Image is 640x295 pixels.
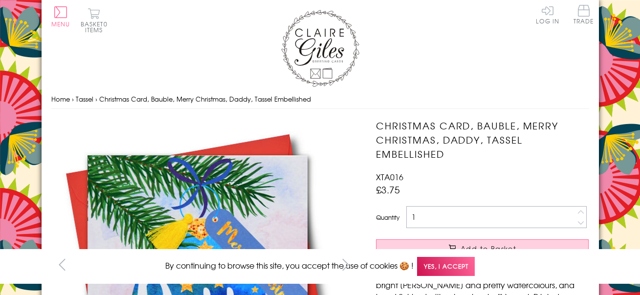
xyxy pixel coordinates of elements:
button: prev [51,253,73,275]
button: Menu [51,6,70,27]
span: › [95,94,97,104]
span: Add to Basket [461,244,516,253]
span: £3.75 [376,183,400,196]
button: next [334,253,356,275]
a: Log In [536,5,559,24]
button: Basket0 items [81,8,108,33]
a: Trade [574,5,594,26]
span: 0 items [85,20,108,34]
h1: Christmas Card, Bauble, Merry Christmas, Daddy, Tassel Embellished [376,119,589,161]
span: Yes, I accept [417,257,475,276]
img: Claire Giles Greetings Cards [281,10,359,87]
label: Quantity [376,213,399,222]
span: Menu [51,20,70,28]
span: Christmas Card, Bauble, Merry Christmas, Daddy, Tassel Embellished [99,94,311,104]
nav: breadcrumbs [51,89,589,109]
button: Add to Basket [376,239,589,257]
span: › [72,94,74,104]
a: Tassel [76,94,93,104]
span: XTA016 [376,171,403,183]
span: Trade [574,5,594,24]
a: Home [51,94,70,104]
